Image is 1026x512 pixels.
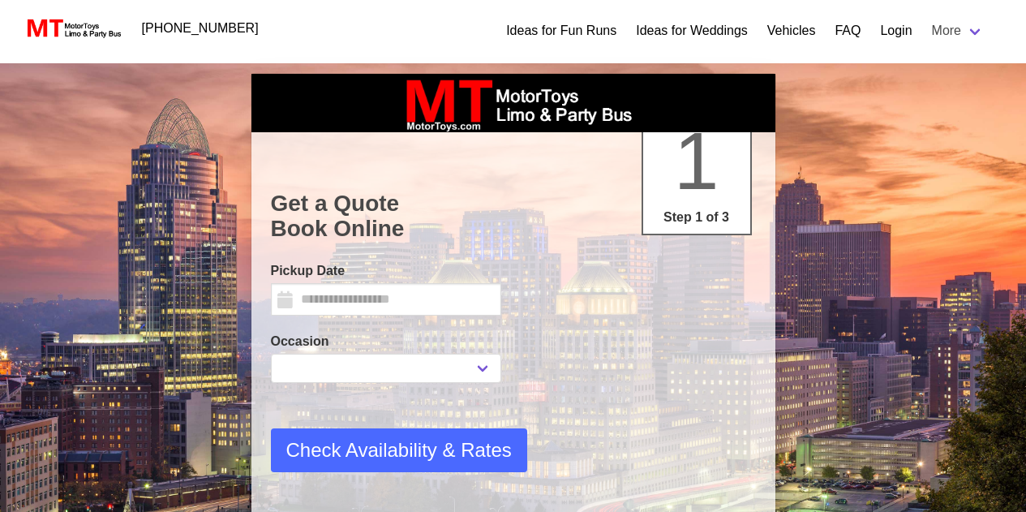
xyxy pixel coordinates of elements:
a: Login [880,21,912,41]
p: Step 1 of 3 [650,208,744,227]
span: Check Availability & Rates [286,436,512,465]
label: Occasion [271,332,501,351]
h1: Get a Quote Book Online [271,191,756,242]
span: 1 [674,115,719,206]
button: Check Availability & Rates [271,428,527,472]
a: Ideas for Fun Runs [506,21,616,41]
a: FAQ [835,21,861,41]
label: Pickup Date [271,261,501,281]
img: MotorToys Logo [23,17,122,40]
a: Vehicles [767,21,816,41]
a: More [922,15,994,47]
a: [PHONE_NUMBER] [132,12,268,45]
img: box_logo_brand.jpeg [392,74,635,132]
a: Ideas for Weddings [636,21,748,41]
